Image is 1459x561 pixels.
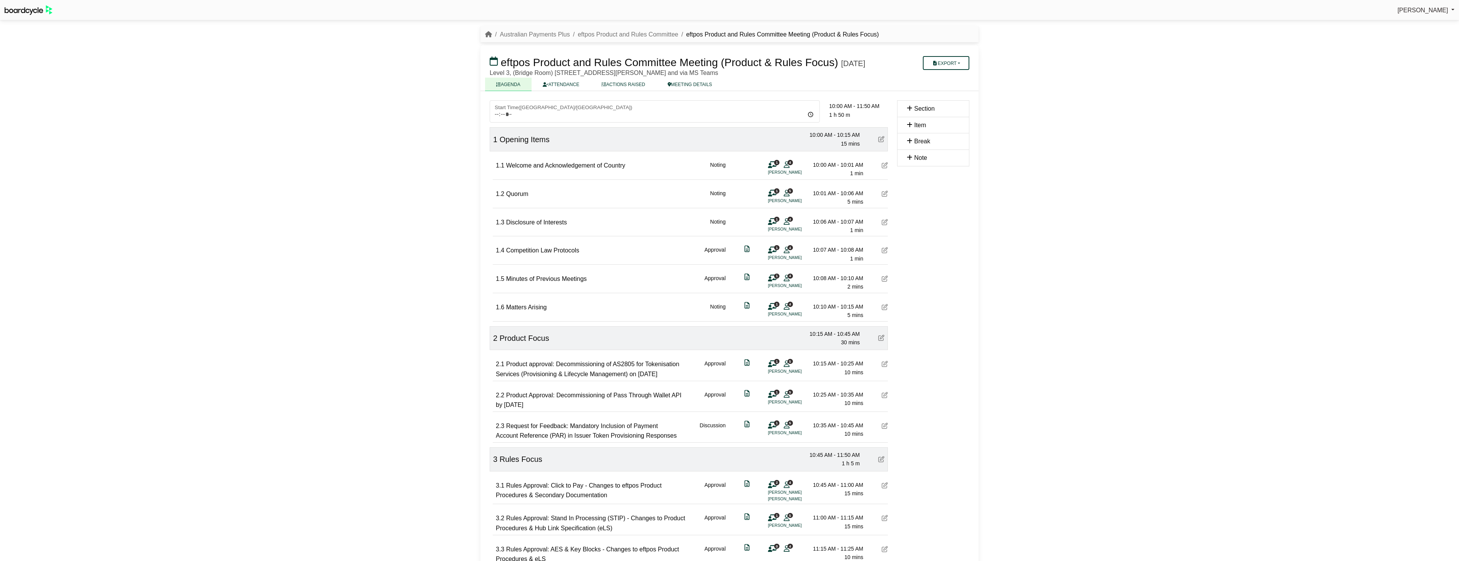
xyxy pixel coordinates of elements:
div: 10:15 AM - 10:25 AM [809,359,863,368]
span: 5 [788,513,793,518]
div: 10:01 AM - 10:06 AM [809,189,863,198]
span: 4 [788,160,793,165]
div: Approval [705,481,726,503]
span: Welcome and Acknowledgement of Country [506,162,625,169]
span: 30 mins [841,339,860,345]
div: Noting [710,217,726,235]
span: 3.3 [496,546,504,553]
div: Approval [705,359,726,379]
span: 2 [493,334,497,342]
li: [PERSON_NAME] [768,399,826,405]
span: Rules Approval: Click to Pay - Changes to eftpos Product Procedures & Secondary Documentation [496,482,661,499]
div: 10:08 AM - 10:10 AM [809,274,863,282]
li: [PERSON_NAME] [768,368,826,375]
span: 4 [788,274,793,279]
span: 1 [774,359,779,364]
span: 5 mins [847,312,863,318]
span: Note [914,154,927,161]
span: 4 [788,544,793,549]
span: 1 h 50 m [829,112,850,118]
span: 1.4 [496,247,504,254]
li: [PERSON_NAME] [768,254,826,261]
span: 4 [788,217,793,222]
a: ACTIONS RAISED [590,78,656,91]
li: [PERSON_NAME] [768,198,826,204]
span: Disclosure of Interests [506,219,567,226]
span: 5 [788,420,793,425]
span: 1.3 [496,219,504,226]
div: 10:45 AM - 11:50 AM [806,451,860,459]
li: [PERSON_NAME] [768,430,826,436]
span: 15 mins [841,141,860,147]
a: AGENDA [485,78,532,91]
div: 10:35 AM - 10:45 AM [809,421,863,430]
span: Section [914,105,934,112]
span: 1 [774,274,779,279]
span: 3.1 [496,482,504,489]
div: 11:15 AM - 11:25 AM [809,544,863,553]
a: MEETING DETAILS [656,78,723,91]
li: [PERSON_NAME] [768,489,826,496]
span: 1 min [850,170,863,176]
nav: breadcrumb [485,30,879,40]
span: Level 3, (Bridge Room) [STREET_ADDRESS][PERSON_NAME] and via MS Teams [490,70,718,76]
li: [PERSON_NAME] [768,226,826,232]
span: 1 [774,513,779,518]
span: 1.1 [496,162,504,169]
div: 10:00 AM - 11:50 AM [829,102,888,110]
span: 2.3 [496,423,504,429]
span: 1 min [850,227,863,233]
span: 1 [774,160,779,165]
span: 2 mins [847,284,863,290]
span: 4 [788,480,793,485]
li: [PERSON_NAME] [768,522,826,529]
span: 1 [493,135,497,144]
div: 10:07 AM - 10:08 AM [809,246,863,254]
span: Item [914,122,926,128]
span: 15 mins [844,490,863,496]
span: 5 mins [847,199,863,205]
span: 10 mins [844,400,863,406]
span: 2.2 [496,392,504,398]
div: 10:25 AM - 10:35 AM [809,390,863,399]
div: [DATE] [841,59,865,68]
span: Product Focus [500,334,549,342]
div: Noting [710,189,726,206]
button: Export [923,56,969,70]
span: 2 [774,480,779,485]
li: eftpos Product and Rules Committee Meeting (Product & Rules Focus) [678,30,879,40]
span: 1 min [850,256,863,262]
div: 10:06 AM - 10:07 AM [809,217,863,226]
a: Australian Payments Plus [500,31,570,38]
span: 1 [774,217,779,222]
span: 0 [774,544,779,549]
div: 10:45 AM - 11:00 AM [809,481,863,489]
span: Rules Focus [500,455,542,463]
span: Product approval: Decommissioning of AS2805 for Tokenisation Services (Provisioning & Lifecycle M... [496,361,679,377]
div: Noting [710,302,726,320]
span: Product Approval: Decommissioning of Pass Through Wallet API by [DATE] [496,392,681,408]
a: [PERSON_NAME] [1398,5,1454,15]
div: 10:10 AM - 10:15 AM [809,302,863,311]
span: Opening Items [500,135,550,144]
div: Approval [705,246,726,263]
span: 3 [493,455,497,463]
li: [PERSON_NAME] [768,496,826,502]
span: 2.1 [496,361,504,367]
div: Approval [705,274,726,291]
span: Matters Arising [506,304,547,310]
div: 11:00 AM - 11:15 AM [809,513,863,522]
span: 1.5 [496,276,504,282]
img: BoardcycleBlackGreen-aaafeed430059cb809a45853b8cf6d952af9d84e6e89e1f1685b34bfd5cb7d64.svg [5,5,52,15]
span: 10 mins [844,431,863,437]
div: Approval [705,513,726,533]
li: [PERSON_NAME] [768,311,826,317]
div: Discussion [700,421,726,441]
span: 1 [774,302,779,307]
span: Break [914,138,930,144]
span: 3.2 [496,515,504,521]
span: 5 [788,359,793,364]
div: Noting [710,161,726,178]
span: 1.2 [496,191,504,197]
li: [PERSON_NAME] [768,282,826,289]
